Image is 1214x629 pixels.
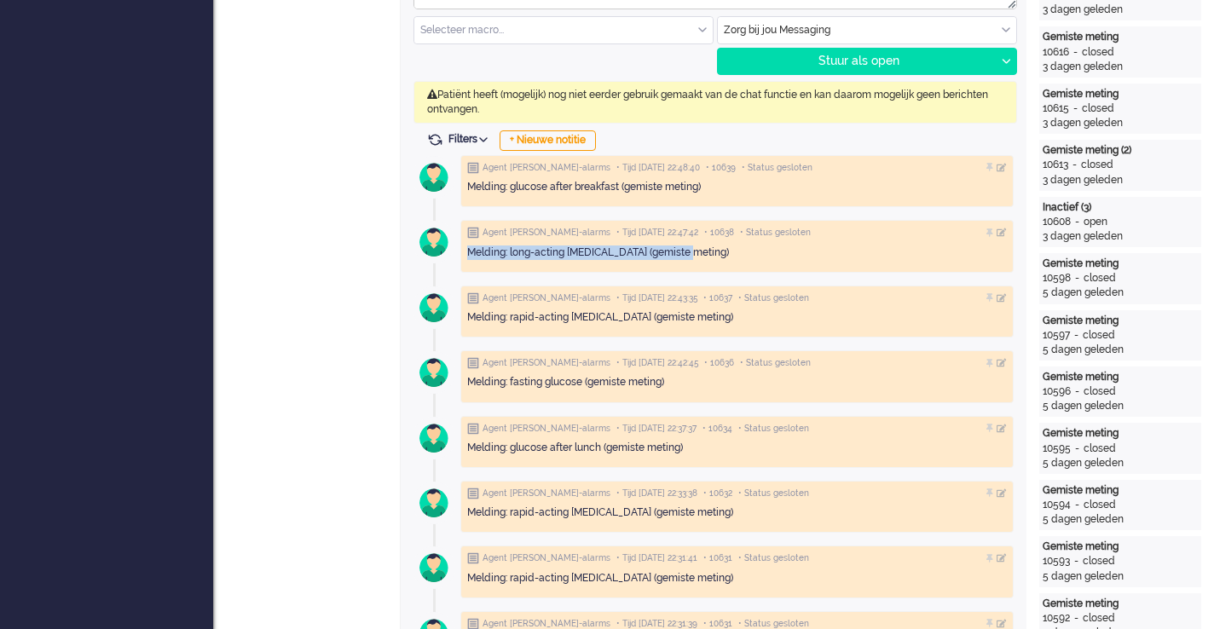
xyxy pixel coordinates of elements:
img: ic_note_grey.svg [467,292,479,304]
span: Agent [PERSON_NAME]-alarms [483,227,610,239]
div: 10615 [1043,101,1069,116]
div: Gemiste meting [1043,314,1198,328]
div: closed [1084,441,1116,456]
img: avatar [413,546,455,589]
div: 3 dagen geleden [1043,116,1198,130]
img: ic_note_grey.svg [467,552,479,564]
span: • 10637 [703,292,732,304]
div: - [1070,554,1083,568]
div: - [1068,158,1081,172]
div: - [1071,384,1084,399]
div: - [1069,101,1082,116]
div: Melding: glucose after lunch (gemiste meting) [467,441,1007,455]
span: • 10632 [703,488,732,499]
div: 10598 [1043,271,1071,286]
div: 5 dagen geleden [1043,456,1198,470]
div: closed [1083,554,1115,568]
div: Melding: rapid-acting [MEDICAL_DATA] (gemiste meting) [467,505,1007,520]
img: ic_note_grey.svg [467,227,479,239]
div: Melding: glucose after breakfast (gemiste meting) [467,180,1007,194]
div: - [1071,271,1084,286]
span: • Status gesloten [740,227,811,239]
div: closed [1083,328,1115,343]
div: 3 dagen geleden [1043,3,1198,17]
span: • Tijd [DATE] 22:47:42 [616,227,698,239]
div: Gemiste meting [1043,540,1198,554]
div: 10613 [1043,158,1068,172]
span: • 10638 [704,227,734,239]
span: • Tijd [DATE] 22:42:45 [616,357,698,369]
img: ic_note_grey.svg [467,488,479,499]
div: 10597 [1043,328,1070,343]
span: • Tijd [DATE] 22:43:35 [616,292,697,304]
span: • Tijd [DATE] 22:33:38 [616,488,697,499]
div: Gemiste meting [1043,483,1198,498]
img: ic_note_grey.svg [467,423,479,435]
span: Agent [PERSON_NAME]-alarms [483,552,610,564]
span: • 10631 [703,552,732,564]
div: 10596 [1043,384,1071,399]
div: 10593 [1043,554,1070,568]
span: • Status gesloten [742,162,812,174]
div: Melding: fasting glucose (gemiste meting) [467,375,1007,390]
div: 5 dagen geleden [1043,569,1198,584]
span: • Status gesloten [738,488,809,499]
span: • Status gesloten [738,423,809,435]
div: Gemiste meting [1043,257,1198,271]
div: Patiënt heeft (mogelijk) nog niet eerder gebruik gemaakt van de chat functie en kan daarom mogeli... [413,81,1017,124]
span: • Status gesloten [740,357,811,369]
div: 10594 [1043,498,1071,512]
div: 5 dagen geleden [1043,343,1198,357]
span: Agent [PERSON_NAME]-alarms [483,292,610,304]
div: 5 dagen geleden [1043,512,1198,527]
div: closed [1084,384,1116,399]
div: closed [1081,158,1113,172]
img: avatar [413,221,455,263]
div: 10595 [1043,441,1071,456]
body: Rich Text Area. Press ALT-0 for help. [7,7,595,37]
div: 10616 [1043,45,1069,60]
span: Agent [PERSON_NAME]-alarms [483,423,610,435]
span: • Status gesloten [738,292,809,304]
div: 5 dagen geleden [1043,399,1198,413]
img: ic_note_grey.svg [467,357,479,369]
div: 3 dagen geleden [1043,60,1198,74]
div: - [1070,611,1083,626]
div: 10592 [1043,611,1070,626]
span: Agent [PERSON_NAME]-alarms [483,357,610,369]
div: Gemiste meting [1043,370,1198,384]
div: closed [1084,271,1116,286]
div: closed [1084,498,1116,512]
span: Agent [PERSON_NAME]-alarms [483,488,610,499]
div: Gemiste meting [1043,87,1198,101]
div: Gemiste meting [1043,30,1198,44]
div: 3 dagen geleden [1043,173,1198,188]
div: closed [1083,611,1115,626]
div: Stuur als open [718,49,995,74]
div: 3 dagen geleden [1043,229,1198,244]
span: Agent [PERSON_NAME]-alarms [483,162,610,174]
img: avatar [413,482,455,524]
img: avatar [413,351,455,394]
div: - [1071,441,1084,456]
span: • 10634 [702,423,732,435]
div: Gemiste meting [1043,597,1198,611]
div: - [1071,215,1084,229]
div: closed [1082,101,1114,116]
div: Inactief (3) [1043,200,1198,215]
div: closed [1082,45,1114,60]
div: Melding: rapid-acting [MEDICAL_DATA] (gemiste meting) [467,310,1007,325]
img: avatar [413,286,455,329]
span: Filters [448,133,494,145]
span: • Status gesloten [738,552,809,564]
div: 10608 [1043,215,1071,229]
div: Melding: long-acting [MEDICAL_DATA] (gemiste meting) [467,245,1007,260]
div: - [1071,498,1084,512]
img: ic_note_grey.svg [467,162,479,174]
div: Gemiste meting (2) [1043,143,1198,158]
span: • 10639 [706,162,736,174]
span: • 10636 [704,357,734,369]
div: - [1070,328,1083,343]
div: open [1084,215,1107,229]
div: - [1069,45,1082,60]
